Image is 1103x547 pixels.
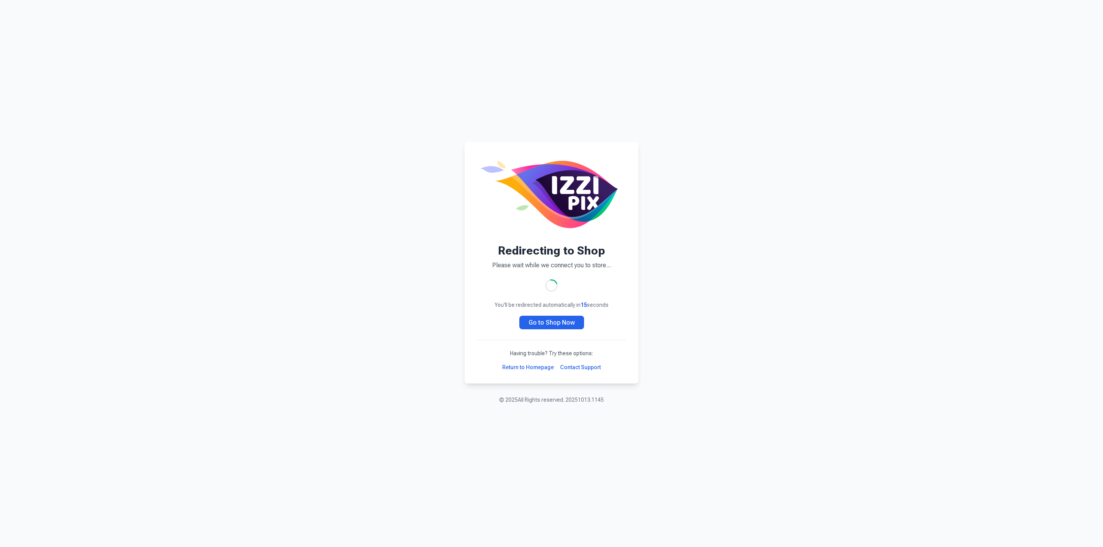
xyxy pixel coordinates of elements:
[581,302,587,308] span: 15
[477,301,626,309] p: You'll be redirected automatically in seconds
[477,349,626,357] p: Having trouble? Try these options:
[519,316,584,329] a: Go to Shop Now
[502,363,554,371] a: Return to Homepage
[560,363,601,371] a: Contact Support
[477,244,626,258] h1: Redirecting to Shop
[477,261,626,270] p: Please wait while we connect you to store...
[499,396,604,404] p: © 2025 All Rights reserved. 20251013.1145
